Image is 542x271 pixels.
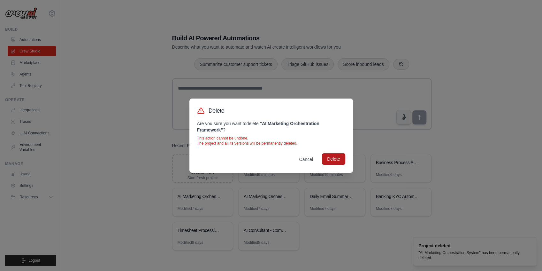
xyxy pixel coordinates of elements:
h3: Delete [209,106,225,115]
strong: " AI Marketing Orchestration Framework " [197,121,319,132]
button: Delete [322,153,345,165]
button: Cancel [294,154,318,165]
p: This action cannot be undone. [197,136,345,141]
p: The project and all its versions will be permanently deleted. [197,141,345,146]
p: Are you sure you want to delete ? [197,120,345,133]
